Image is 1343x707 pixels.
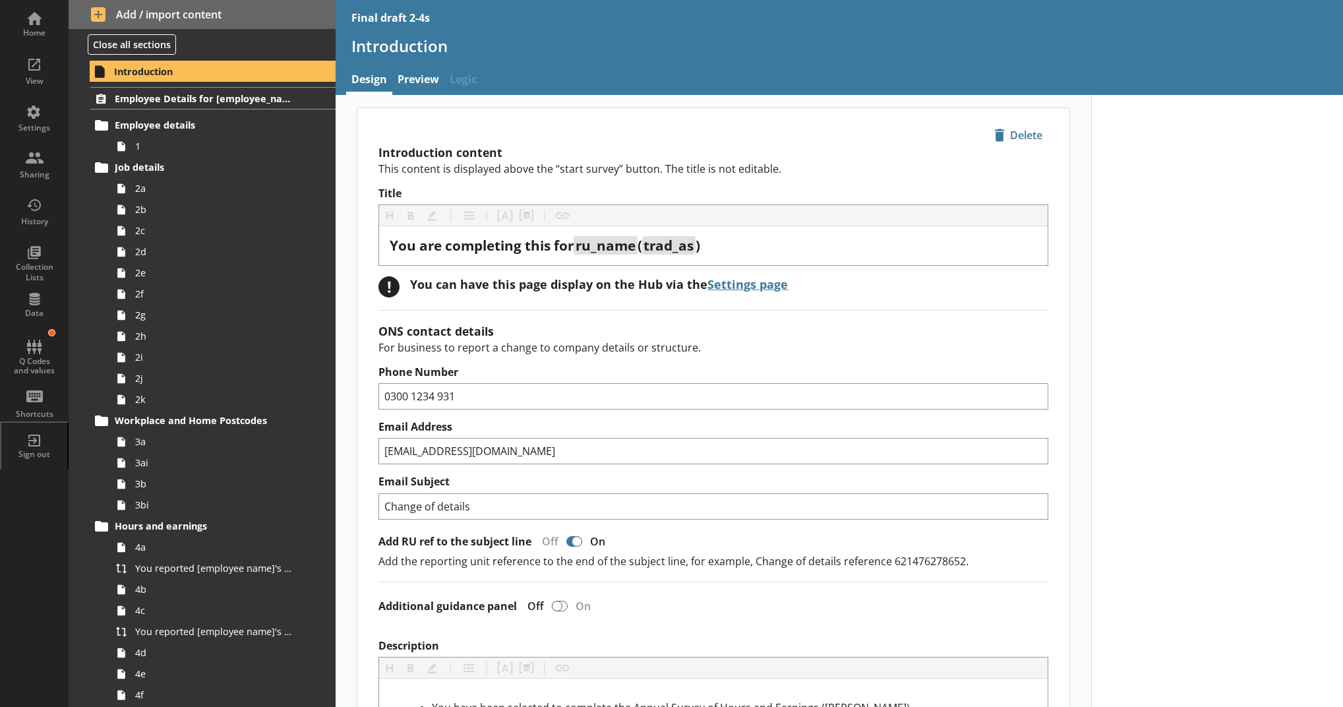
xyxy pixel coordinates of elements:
div: Off [517,599,549,613]
span: 4e [135,667,297,680]
a: 2f [111,284,336,305]
span: Hours and earnings [115,520,291,532]
span: 2f [135,288,297,300]
span: ru_name [576,236,636,255]
a: 2b [111,199,336,220]
span: 2g [135,309,297,321]
div: Off [531,534,564,549]
div: Collection Lists [11,262,57,282]
span: 3bi [135,499,297,511]
p: For business to report a change to company details or structure. [378,340,1048,355]
span: ) [696,236,700,255]
span: 3ai [135,456,297,469]
span: You are completing this for [390,236,574,255]
label: Description [378,639,1048,653]
a: 4b [111,579,336,600]
span: ( [638,236,642,255]
a: Employee Details for [employee_name] [90,87,336,109]
div: Data [11,308,57,319]
span: Introduction [114,65,291,78]
a: 4c [111,600,336,621]
a: 2g [111,305,336,326]
div: Q Codes and values [11,357,57,376]
label: Additional guidance panel [378,599,517,613]
span: 4b [135,583,297,596]
a: 2k [111,389,336,410]
a: 2d [111,241,336,262]
div: ! [378,276,400,297]
span: You reported [employee name]'s basic pay earned for work carried out in the pay period that inclu... [135,625,297,638]
li: Employee details1 [96,115,336,157]
span: 4c [135,604,297,617]
span: Job details [115,161,291,173]
span: 2j [135,372,297,384]
a: 4e [111,663,336,685]
p: Add the reporting unit reference to the end of the subject line, for example, Change of details r... [378,554,1048,569]
div: Final draft 2-4s [351,11,430,25]
a: Preview [392,67,444,95]
a: Introduction [90,61,336,82]
div: Settings [11,123,57,133]
div: Home [11,28,57,38]
h2: Introduction content [378,144,1048,160]
a: 3b [111,474,336,495]
span: Logic [444,67,482,95]
h2: ONS contact details [378,323,1048,339]
span: 3b [135,477,297,490]
a: 3a [111,431,336,452]
a: 4d [111,642,336,663]
a: Settings page [707,276,788,292]
label: Add RU ref to the subject line [378,535,531,549]
a: 2a [111,178,336,199]
div: You can have this page display on the Hub via the [410,276,788,292]
span: Workplace and Home Postcodes [115,414,291,427]
a: 2i [111,347,336,368]
span: You reported [employee name]'s pay period that included [Reference Date] to be [Untitled answer].... [135,562,297,574]
label: Title [378,187,1048,200]
div: Sharing [11,169,57,180]
span: 2i [135,351,297,363]
a: Hours and earnings [90,516,336,537]
div: On [585,534,616,549]
span: 2h [135,330,297,342]
a: Employee details [90,115,336,136]
h1: Introduction [351,36,1327,56]
p: This content is displayed above the “start survey” button. The title is not editable. [378,162,1048,176]
div: Shortcuts [11,409,57,419]
a: 2c [111,220,336,241]
span: 1 [135,140,297,152]
div: On [570,599,601,613]
span: 2d [135,245,297,258]
label: Email Subject [378,475,1048,489]
label: Email Address [378,420,1048,434]
li: Job details2a2b2c2d2e2f2g2h2i2j2k [96,157,336,410]
div: Sign out [11,449,57,460]
button: Close all sections [88,34,176,55]
a: 1 [111,136,336,157]
span: 4a [135,541,297,553]
a: 3ai [111,452,336,474]
a: 2e [111,262,336,284]
a: 3bi [111,495,336,516]
span: 2e [135,266,297,279]
a: Workplace and Home Postcodes [90,410,336,431]
span: 2a [135,182,297,195]
a: 4a [111,537,336,558]
span: 3a [135,435,297,448]
a: 4f [111,685,336,706]
span: Delete [989,125,1048,146]
button: Delete [988,124,1048,146]
span: 2b [135,203,297,216]
a: Design [346,67,392,95]
span: Employee Details for [employee_name] [115,92,291,105]
span: 2k [135,393,297,406]
a: You reported [employee name]'s basic pay earned for work carried out in the pay period that inclu... [111,621,336,642]
div: History [11,216,57,227]
span: Add / import content [91,7,314,22]
a: You reported [employee name]'s pay period that included [Reference Date] to be [Untitled answer].... [111,558,336,579]
span: 2c [135,224,297,237]
span: 4d [135,646,297,659]
li: Workplace and Home Postcodes3a3ai3b3bi [96,410,336,516]
span: 4f [135,689,297,701]
a: 2h [111,326,336,347]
